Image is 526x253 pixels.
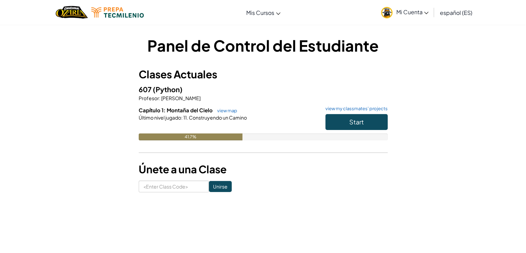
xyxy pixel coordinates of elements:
img: Home [56,5,88,19]
span: Último nivel jugado [139,114,181,121]
img: Tecmilenio logo [91,7,144,18]
span: : [159,95,160,101]
span: Construyendo un Camino [188,114,247,121]
span: 11. [183,114,188,121]
div: 41.7% [139,133,242,140]
input: <Enter Class Code> [139,181,209,192]
span: (Python) [153,85,183,94]
span: Capítulo 1: Montaña del Cielo [139,107,214,113]
a: Ozaria by CodeCombat logo [56,5,88,19]
span: Mis Cursos [246,9,274,16]
button: Start [325,114,388,130]
span: español (ES) [440,9,472,16]
a: view map [214,108,237,113]
span: [PERSON_NAME] [160,95,201,101]
span: 607 [139,85,153,94]
h3: Clases Actuales [139,67,388,82]
img: avatar [381,7,393,18]
a: Mis Cursos [243,3,284,22]
a: view my classmates' projects [322,106,388,111]
h3: Únete a una Clase [139,162,388,177]
h1: Panel de Control del Estudiante [139,35,388,56]
a: español (ES) [436,3,476,22]
span: Profesor [139,95,159,101]
input: Unirse [209,181,232,192]
a: Mi Cuenta [378,1,432,23]
span: Mi Cuenta [396,8,428,16]
span: : [181,114,183,121]
span: Start [349,118,364,126]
